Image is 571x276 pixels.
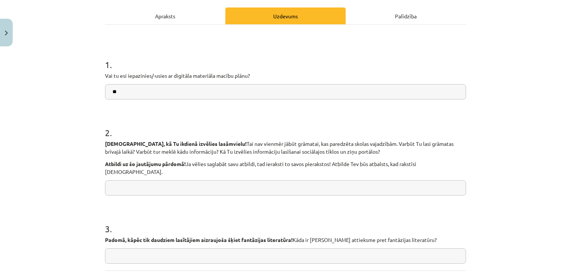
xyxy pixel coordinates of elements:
p: Tai nav vienmēr jābūt grāmatai, kas paredzēta skolas vajadzībām. Varbūt Tu lasi grāmatas brīvajā ... [105,140,466,156]
strong: Atbildi uz šo jautājumu pārdomā! [105,160,186,167]
img: icon-close-lesson-0947bae3869378f0d4975bcd49f059093ad1ed9edebbc8119c70593378902aed.svg [5,31,8,36]
div: Palīdzība [346,7,466,24]
h1: 1 . [105,46,466,70]
strong: Padomā, kāpēc tik daudziem lasītājiem aizraujoša šķiet fantāzijas literatūra! [105,236,293,243]
div: Uzdevums [225,7,346,24]
p: Ja vēlies saglabāt savu atbildi, tad ieraksti to savos pierakstos! Atbilde Tev būs atbalsts, kad ... [105,160,466,176]
p: Vai tu esi iepazinies/-usies ar digitāla materiāla macību plānu? [105,72,466,80]
div: Apraksts [105,7,225,24]
h1: 2 . [105,114,466,138]
p: Kāda ir [PERSON_NAME] attieksme pret fantāzijas literatūru? [105,236,466,244]
h1: 3 . [105,211,466,234]
strong: [DEMOGRAPHIC_DATA], kā Tu ikdienā izvēlies lasāmvielu! [105,140,247,147]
